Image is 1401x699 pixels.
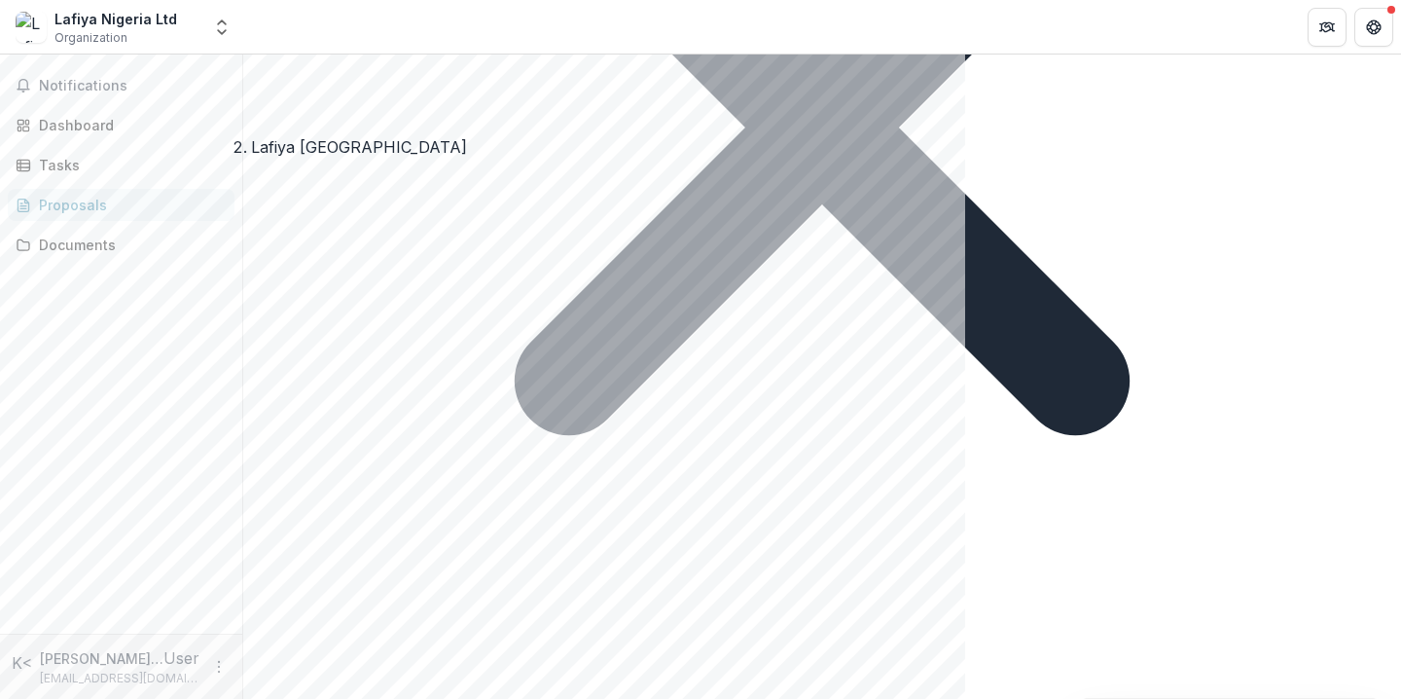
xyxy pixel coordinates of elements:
a: Proposals [8,189,234,221]
span: Organization [54,29,127,47]
div: Lafiya [GEOGRAPHIC_DATA] [251,135,467,159]
span: Notifications [39,78,227,94]
div: Klau Chmielowska <klau.chmielowska@lafiyanigeria.org> [12,651,32,675]
button: Partners [1308,8,1347,47]
div: Dashboard [39,115,219,135]
button: Notifications [8,70,234,101]
div: Lafiya Nigeria Ltd [54,9,177,29]
a: Dashboard [8,109,234,141]
div: Documents [39,235,219,255]
div: Proposals [39,195,219,215]
a: Documents [8,229,234,261]
button: Get Help [1354,8,1393,47]
a: Tasks [8,149,234,181]
img: Lafiya Nigeria Ltd [16,12,47,43]
p: [EMAIL_ADDRESS][DOMAIN_NAME] [40,670,199,687]
button: Open entity switcher [208,8,235,47]
p: User [163,646,199,670]
p: [PERSON_NAME] <[PERSON_NAME][EMAIL_ADDRESS][DOMAIN_NAME]> [40,648,163,669]
div: Tasks [39,155,219,175]
button: More [207,655,231,679]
